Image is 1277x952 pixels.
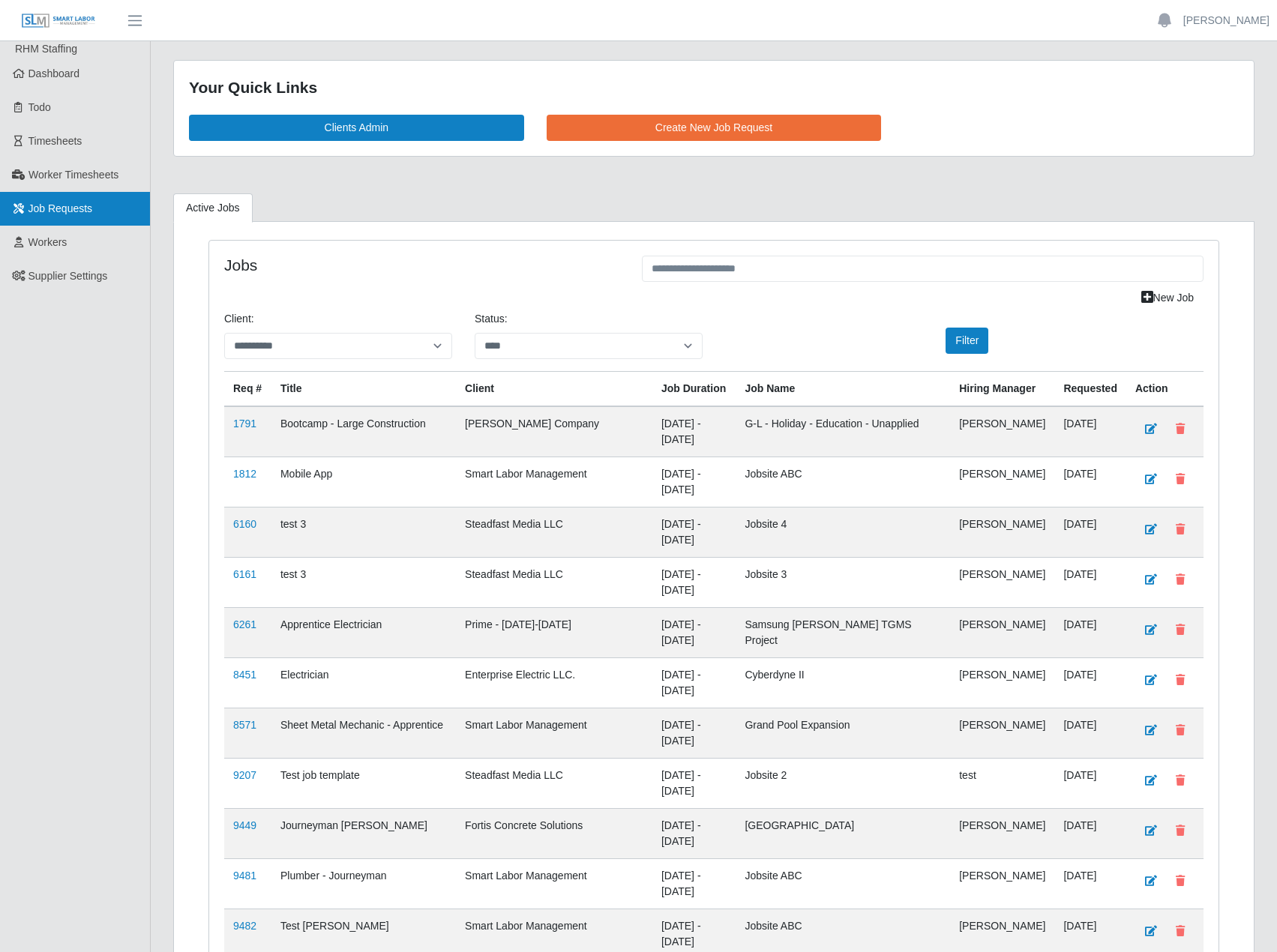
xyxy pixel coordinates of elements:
[652,406,736,457] td: [DATE] - [DATE]
[233,669,256,681] a: 8451
[233,518,256,530] a: 6160
[28,135,82,147] span: Timesheets
[736,406,950,457] td: G-L - Holiday - Education - Unapplied
[652,858,736,909] td: [DATE] - [DATE]
[950,457,1054,507] td: [PERSON_NAME]
[652,557,736,607] td: [DATE] - [DATE]
[950,657,1054,708] td: [PERSON_NAME]
[456,758,652,808] td: Steadfast Media LLC
[1054,371,1126,406] th: Requested
[233,870,256,882] a: 9481
[1054,507,1126,557] td: [DATE]
[1054,607,1126,657] td: [DATE]
[456,657,652,708] td: Enterprise Electric LLC.
[233,920,256,932] a: 9482
[736,758,950,808] td: Jobsite 2
[950,808,1054,858] td: [PERSON_NAME]
[189,115,524,141] a: Clients Admin
[271,457,456,507] td: Mobile App
[233,819,256,831] a: 9449
[28,270,108,282] span: Supplier Settings
[456,858,652,909] td: Smart Labor Management
[1054,406,1126,457] td: [DATE]
[1183,13,1270,28] a: [PERSON_NAME]
[271,758,456,808] td: Test job template
[547,115,882,141] a: Create New Job Request
[736,858,950,909] td: Jobsite ABC
[21,13,96,29] img: SLM Logo
[271,607,456,657] td: Apprentice Electrician
[28,101,51,113] span: Todo
[233,568,256,580] a: 6161
[736,507,950,557] td: Jobsite 4
[1054,808,1126,858] td: [DATE]
[1054,557,1126,607] td: [DATE]
[652,507,736,557] td: [DATE] - [DATE]
[1054,657,1126,708] td: [DATE]
[950,858,1054,909] td: [PERSON_NAME]
[950,708,1054,758] td: [PERSON_NAME]
[652,371,736,406] th: Job Duration
[456,406,652,457] td: [PERSON_NAME] Company
[456,607,652,657] td: Prime - [DATE]-[DATE]
[456,371,652,406] th: Client
[736,557,950,607] td: Jobsite 3
[271,406,456,457] td: Bootcamp - Large Construction
[224,311,254,327] label: Client:
[28,236,67,248] span: Workers
[456,808,652,858] td: Fortis Concrete Solutions
[233,468,256,480] a: 1812
[652,708,736,758] td: [DATE] - [DATE]
[652,457,736,507] td: [DATE] - [DATE]
[950,557,1054,607] td: [PERSON_NAME]
[233,418,256,430] a: 1791
[736,371,950,406] th: Job Name
[224,371,271,406] th: Req #
[233,769,256,781] a: 9207
[271,708,456,758] td: Sheet Metal Mechanic - Apprentice
[224,256,619,274] h4: Jobs
[946,328,988,354] button: Filter
[456,557,652,607] td: Steadfast Media LLC
[736,607,950,657] td: Samsung [PERSON_NAME] TGMS Project
[271,858,456,909] td: Plumber - Journeyman
[652,657,736,708] td: [DATE] - [DATE]
[233,719,256,731] a: 8571
[475,311,508,327] label: Status:
[950,507,1054,557] td: [PERSON_NAME]
[456,457,652,507] td: Smart Labor Management
[736,708,950,758] td: Grand Pool Expansion
[28,67,80,79] span: Dashboard
[28,169,118,181] span: Worker Timesheets
[271,808,456,858] td: Journeyman [PERSON_NAME]
[736,808,950,858] td: [GEOGRAPHIC_DATA]
[652,808,736,858] td: [DATE] - [DATE]
[189,76,1239,100] div: Your Quick Links
[1054,457,1126,507] td: [DATE]
[736,657,950,708] td: Cyberdyne II
[271,371,456,406] th: Title
[1126,371,1204,406] th: Action
[950,406,1054,457] td: [PERSON_NAME]
[271,657,456,708] td: Electrician
[950,371,1054,406] th: Hiring Manager
[1054,858,1126,909] td: [DATE]
[233,618,256,630] a: 6261
[271,507,456,557] td: test 3
[736,457,950,507] td: Jobsite ABC
[28,202,93,214] span: Job Requests
[1132,285,1204,311] a: New Job
[456,708,652,758] td: Smart Labor Management
[271,557,456,607] td: test 3
[1054,758,1126,808] td: [DATE]
[950,758,1054,808] td: test
[456,507,652,557] td: Steadfast Media LLC
[173,193,253,223] a: Active Jobs
[15,43,77,55] span: RHM Staffing
[1054,708,1126,758] td: [DATE]
[950,607,1054,657] td: [PERSON_NAME]
[652,607,736,657] td: [DATE] - [DATE]
[652,758,736,808] td: [DATE] - [DATE]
